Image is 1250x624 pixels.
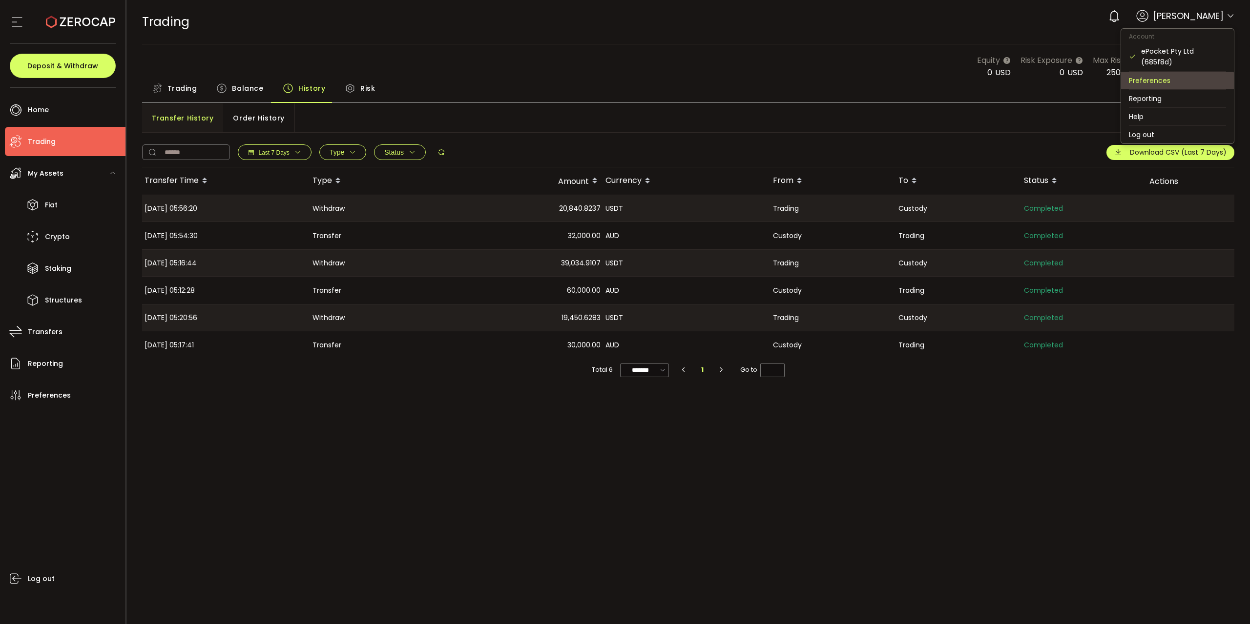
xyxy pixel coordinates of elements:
[1021,54,1072,66] span: Risk Exposure
[28,103,49,117] span: Home
[1134,519,1250,624] iframe: Chat Widget
[145,203,197,214] span: [DATE] 05:56:20
[1141,46,1226,67] div: ePocket Pty Ltd (685f8d)
[1121,108,1234,125] li: Help
[1147,176,1235,187] div: Actions
[605,230,619,242] span: AUD
[773,340,802,351] span: Custody
[567,285,601,296] span: 60,000.00
[1130,147,1227,158] span: Download CSV (Last 7 Days)
[145,230,198,242] span: [DATE] 05:54:30
[436,173,603,189] div: Amount
[312,203,345,214] span: Withdraw
[1093,54,1145,66] span: Max Risk Limit
[360,79,375,98] span: Risk
[1024,230,1063,242] span: Completed
[898,285,924,296] span: Trading
[28,166,63,181] span: My Assets
[28,135,56,149] span: Trading
[740,363,785,377] span: Go to
[45,230,70,244] span: Crypto
[773,258,799,269] span: Trading
[233,108,284,128] span: Order History
[592,363,613,377] span: Total 6
[1024,258,1063,269] span: Completed
[374,144,426,160] button: Status
[1060,67,1064,78] span: 0
[28,325,62,339] span: Transfers
[319,144,366,160] button: Type
[773,230,802,242] span: Custody
[10,54,116,78] button: Deposit & Withdraw
[605,203,623,214] span: USDT
[561,258,601,269] span: 39,034.9107
[145,258,197,269] span: [DATE] 05:16:44
[28,572,55,586] span: Log out
[232,79,263,98] span: Balance
[605,285,619,296] span: AUD
[145,285,195,296] span: [DATE] 05:12:28
[568,230,601,242] span: 32,000.00
[1067,67,1083,78] span: USD
[898,258,927,269] span: Custody
[1024,203,1063,214] span: Completed
[562,312,601,323] span: 19,450.6283
[773,312,799,323] span: Trading
[1121,90,1234,107] li: Reporting
[898,203,927,214] span: Custody
[977,54,1000,66] span: Equity
[773,203,799,214] span: Trading
[45,262,71,276] span: Staking
[1024,285,1063,296] span: Completed
[145,340,194,351] span: [DATE] 05:17:41
[45,293,82,307] span: Structures
[605,340,619,351] span: AUD
[28,357,63,371] span: Reporting
[167,79,197,98] span: Trading
[1024,312,1063,323] span: Completed
[1137,27,1234,39] span: ePocket Pty Ltd (685f8d)
[1121,72,1234,89] li: Preferences
[1021,173,1147,189] div: Status
[152,108,214,128] span: Transfer History
[694,363,711,377] li: 1
[771,173,896,189] div: From
[312,258,345,269] span: Withdraw
[238,144,312,160] button: Last 7 Days
[898,230,924,242] span: Trading
[987,67,992,78] span: 0
[898,312,927,323] span: Custody
[312,340,341,351] span: Transfer
[898,340,924,351] span: Trading
[605,312,623,323] span: USDT
[330,148,344,156] span: Type
[142,13,189,30] span: Trading
[896,173,1021,189] div: To
[145,312,197,323] span: [DATE] 05:20:56
[259,149,290,156] span: Last 7 Days
[995,67,1011,78] span: USD
[45,198,58,212] span: Fiat
[1121,32,1162,40] span: Account
[1106,67,1137,78] span: 250,000
[567,340,601,351] span: 30,000.00
[312,312,345,323] span: Withdraw
[773,285,802,296] span: Custody
[605,258,623,269] span: USDT
[312,230,341,242] span: Transfer
[142,173,310,189] div: Transfer Time
[298,79,325,98] span: History
[1024,340,1063,351] span: Completed
[1121,126,1234,143] li: Log out
[310,173,436,189] div: Type
[603,173,771,189] div: Currency
[384,148,404,156] span: Status
[28,388,71,403] span: Preferences
[1153,9,1224,22] span: [PERSON_NAME]
[559,203,601,214] span: 20,840.8237
[27,62,98,69] span: Deposit & Withdraw
[312,285,341,296] span: Transfer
